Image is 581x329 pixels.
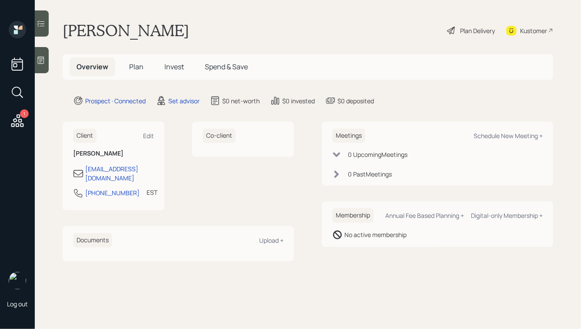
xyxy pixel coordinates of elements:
[205,62,248,71] span: Spend & Save
[259,236,284,244] div: Upload +
[147,188,157,197] div: EST
[73,150,154,157] h6: [PERSON_NAME]
[332,129,365,143] h6: Meetings
[7,300,28,308] div: Log out
[20,109,29,118] div: 1
[520,26,547,35] div: Kustomer
[282,96,315,105] div: $0 invested
[203,129,236,143] h6: Co-client
[143,132,154,140] div: Edit
[63,21,189,40] h1: [PERSON_NAME]
[471,211,543,220] div: Digital-only Membership +
[385,211,464,220] div: Annual Fee Based Planning +
[85,96,146,105] div: Prospect · Connected
[348,170,392,179] div: 0 Past Meeting s
[474,132,543,140] div: Schedule New Meeting +
[222,96,260,105] div: $0 net-worth
[168,96,200,105] div: Set advisor
[9,272,26,289] img: hunter_neumayer.jpg
[348,150,407,159] div: 0 Upcoming Meeting s
[344,230,407,239] div: No active membership
[129,62,144,71] span: Plan
[77,62,108,71] span: Overview
[73,233,112,248] h6: Documents
[337,96,374,105] div: $0 deposited
[332,208,374,223] h6: Membership
[85,164,154,183] div: [EMAIL_ADDRESS][DOMAIN_NAME]
[460,26,495,35] div: Plan Delivery
[73,129,97,143] h6: Client
[85,188,140,197] div: [PHONE_NUMBER]
[164,62,184,71] span: Invest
